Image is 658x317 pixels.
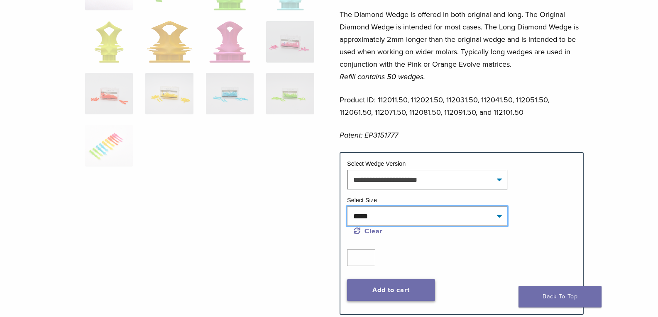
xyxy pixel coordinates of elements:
[266,73,314,114] img: Diamond Wedge and Long Diamond Wedge - Image 12
[340,8,584,83] p: The Diamond Wedge is offered in both original and long. The Original Diamond Wedge is intended fo...
[94,21,124,63] img: Diamond Wedge and Long Diamond Wedge - Image 5
[145,73,193,114] img: Diamond Wedge and Long Diamond Wedge - Image 10
[266,21,314,63] img: Diamond Wedge and Long Diamond Wedge - Image 8
[85,125,133,167] img: Diamond Wedge and Long Diamond Wedge - Image 13
[519,286,602,307] a: Back To Top
[340,94,584,119] p: Product ID: 112011.50, 112021.50, 112031.50, 112041.50, 112051.50, 112061.50, 112071.50, 112081.5...
[347,197,377,203] label: Select Size
[85,73,133,114] img: Diamond Wedge and Long Diamond Wedge - Image 9
[347,279,435,301] button: Add to cart
[206,73,254,114] img: Diamond Wedge and Long Diamond Wedge - Image 11
[340,131,398,140] em: Patent: EP3151777
[147,21,193,63] img: Diamond Wedge and Long Diamond Wedge - Image 6
[340,72,425,81] em: Refill contains 50 wedges.
[209,21,250,63] img: Diamond Wedge and Long Diamond Wedge - Image 7
[347,160,406,167] label: Select Wedge Version
[354,227,383,235] a: Clear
